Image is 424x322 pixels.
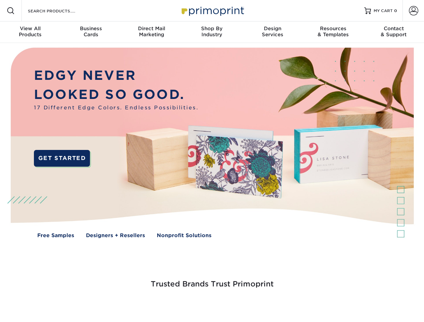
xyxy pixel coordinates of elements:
img: Primoprint [179,3,246,18]
h3: Trusted Brands Trust Primoprint [16,264,409,297]
input: SEARCH PRODUCTS..... [27,7,93,15]
span: 0 [394,8,397,13]
p: EDGY NEVER [34,66,198,85]
a: GET STARTED [34,150,90,167]
a: Nonprofit Solutions [157,232,211,239]
div: & Support [364,25,424,38]
span: MY CART [374,8,393,14]
a: DesignServices [242,21,303,43]
a: Resources& Templates [303,21,363,43]
span: Resources [303,25,363,32]
span: Shop By [182,25,242,32]
div: Services [242,25,303,38]
div: Marketing [121,25,182,38]
div: Cards [60,25,121,38]
span: Design [242,25,303,32]
div: Industry [182,25,242,38]
a: BusinessCards [60,21,121,43]
span: Direct Mail [121,25,182,32]
img: Google [171,306,172,306]
a: Shop ByIndustry [182,21,242,43]
a: Designers + Resellers [86,232,145,239]
span: 17 Different Edge Colors. Endless Possibilities. [34,104,198,112]
p: LOOKED SO GOOD. [34,85,198,104]
span: Contact [364,25,424,32]
div: & Templates [303,25,363,38]
a: Direct MailMarketing [121,21,182,43]
a: Contact& Support [364,21,424,43]
a: Free Samples [37,232,74,239]
span: Business [60,25,121,32]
